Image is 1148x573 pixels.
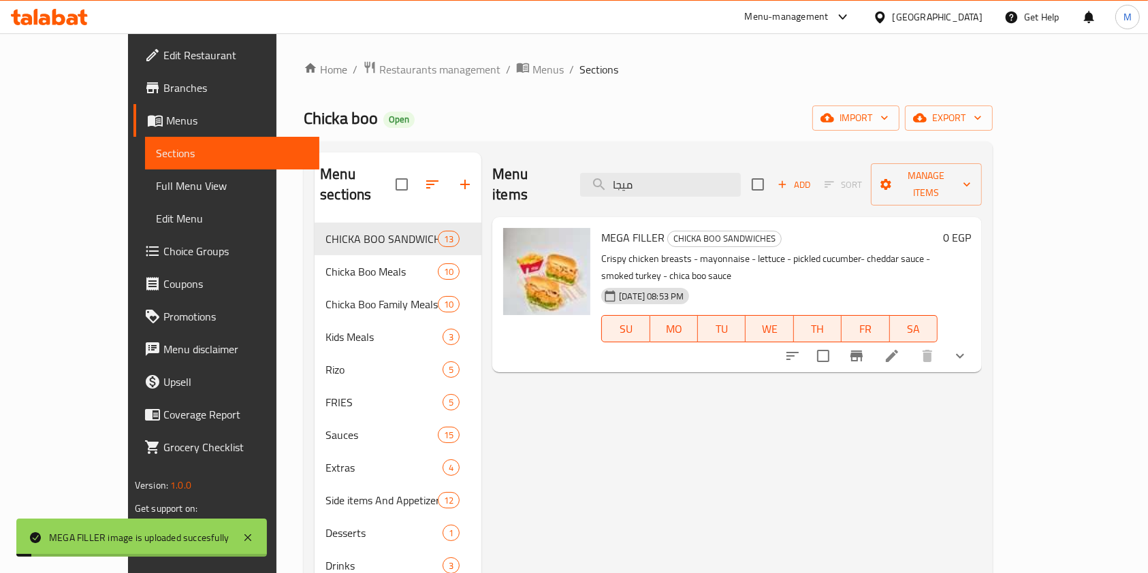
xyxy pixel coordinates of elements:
[823,110,889,127] span: import
[387,170,416,199] span: Select all sections
[943,228,971,247] h6: 0 EGP
[443,525,460,541] div: items
[569,61,574,78] li: /
[135,500,197,517] span: Get support on:
[794,315,842,342] button: TH
[163,374,309,390] span: Upsell
[315,517,481,549] div: Desserts1
[383,112,415,128] div: Open
[443,459,460,476] div: items
[135,476,168,494] span: Version:
[776,340,809,372] button: sort-choices
[133,235,320,267] a: Choice Groups
[443,461,459,474] span: 4
[315,451,481,484] div: Extras4
[751,319,788,339] span: WE
[893,10,983,24] div: [GEOGRAPHIC_DATA]
[916,110,982,127] span: export
[905,105,993,131] button: export
[304,61,347,78] a: Home
[1123,10,1132,24] span: M
[325,394,443,410] span: FRIES
[133,267,320,300] a: Coupons
[443,527,459,540] span: 1
[133,300,320,333] a: Promotions
[353,61,357,78] li: /
[133,431,320,463] a: Grocery Checklist
[163,406,309,423] span: Coverage Report
[532,61,564,78] span: Menus
[744,170,772,199] span: Select section
[163,341,309,357] span: Menu disclaimer
[325,492,438,508] span: Side items And Appetizers
[325,231,438,247] span: CHICKA BOO SANDWICHES
[579,61,618,78] span: Sections
[315,288,481,321] div: Chicka Boo Family Meals10
[443,331,459,344] span: 3
[601,250,938,284] p: Crispy chicken breasts - mayonnaise - lettuce - pickled cucumber- cheddar sauce - smoked turkey -...
[163,439,309,455] span: Grocery Checklist
[315,484,481,517] div: Side items And Appetizers12
[667,231,782,247] div: CHICKA BOO SANDWICHES
[745,9,829,25] div: Menu-management
[884,348,900,364] a: Edit menu item
[871,163,982,206] button: Manage items
[613,290,689,303] span: [DATE] 08:53 PM
[772,174,816,195] button: Add
[170,476,191,494] span: 1.0.0
[776,177,812,193] span: Add
[842,315,889,342] button: FR
[772,174,816,195] span: Add item
[133,39,320,71] a: Edit Restaurant
[156,145,309,161] span: Sections
[133,71,320,104] a: Branches
[439,429,459,442] span: 15
[443,396,459,409] span: 5
[363,61,500,78] a: Restaurants management
[799,319,836,339] span: TH
[145,169,320,202] a: Full Menu View
[703,319,740,339] span: TU
[325,296,438,312] span: Chicka Boo Family Meals
[439,298,459,311] span: 10
[816,174,871,195] span: Select section first
[650,315,698,342] button: MO
[304,103,378,133] span: Chicka boo
[163,80,309,96] span: Branches
[156,210,309,227] span: Edit Menu
[438,427,460,443] div: items
[325,329,443,345] div: Kids Meals
[439,265,459,278] span: 10
[325,459,443,476] span: Extras
[895,319,932,339] span: SA
[315,223,481,255] div: CHICKA BOO SANDWICHES13
[379,61,500,78] span: Restaurants management
[304,61,993,78] nav: breadcrumb
[890,315,938,342] button: SA
[516,61,564,78] a: Menus
[439,494,459,507] span: 12
[133,333,320,365] a: Menu disclaimer
[315,321,481,353] div: Kids Meals3
[156,178,309,194] span: Full Menu View
[383,114,415,125] span: Open
[882,167,971,201] span: Manage items
[601,315,650,342] button: SU
[438,492,460,508] div: items
[443,559,459,572] span: 3
[325,427,438,443] span: Sauces
[325,525,443,541] span: Desserts
[443,394,460,410] div: items
[163,47,309,63] span: Edit Restaurant
[601,227,665,248] span: MEGA FILLER
[840,340,873,372] button: Branch-specific-item
[746,315,793,342] button: WE
[133,365,320,398] a: Upsell
[163,243,309,259] span: Choice Groups
[320,164,396,205] h2: Menu sections
[439,233,459,246] span: 13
